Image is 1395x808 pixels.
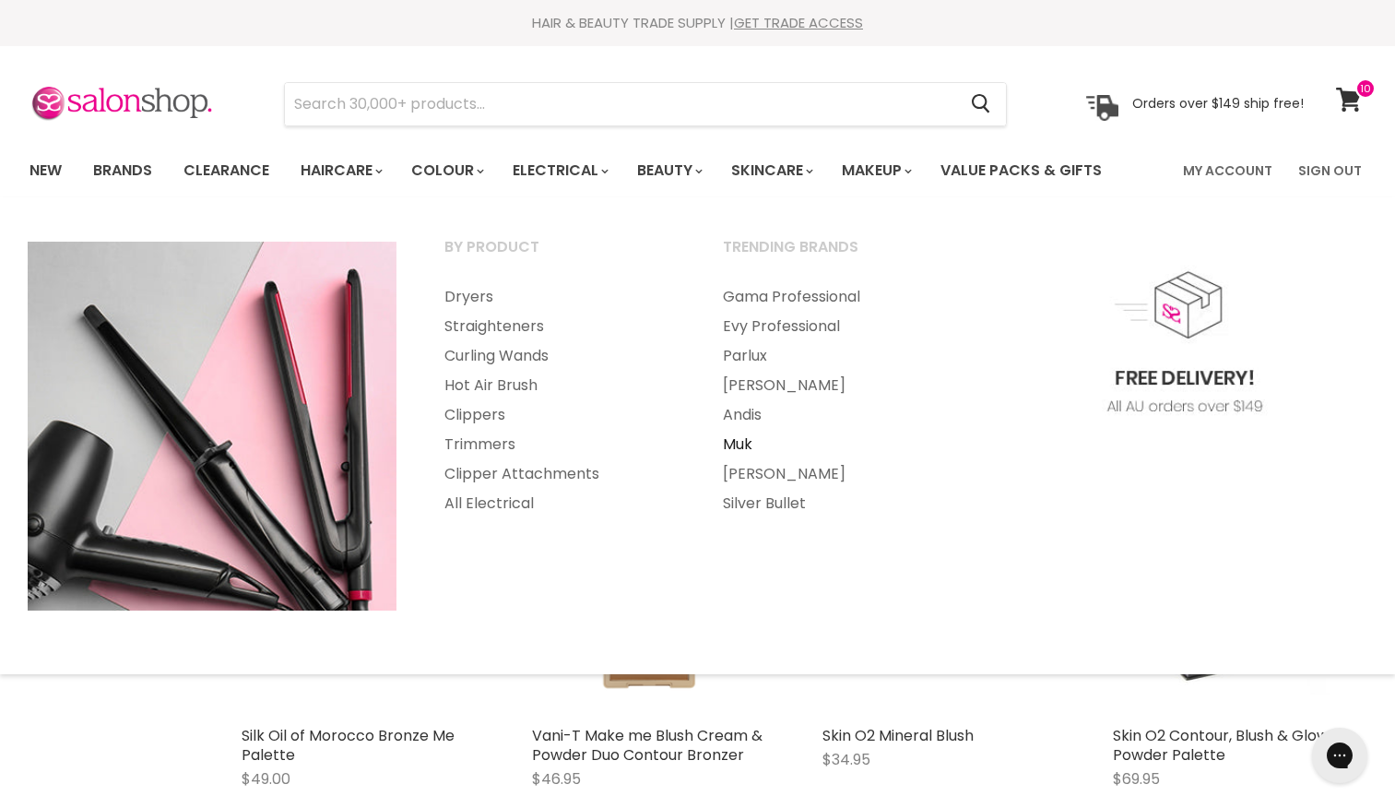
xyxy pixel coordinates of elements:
[532,768,581,790] span: $46.95
[957,83,1006,125] button: Search
[421,232,696,279] a: By Product
[6,144,1389,197] nav: Main
[79,151,166,190] a: Brands
[700,489,975,518] a: Silver Bullet
[421,489,696,518] a: All Electrical
[287,151,394,190] a: Haircare
[1287,151,1373,190] a: Sign Out
[700,371,975,400] a: [PERSON_NAME]
[421,282,696,312] a: Dryers
[1172,151,1283,190] a: My Account
[532,725,763,766] a: Vani-T Make me Blush Cream & Powder Duo Contour Bronzer
[700,282,975,312] a: Gama Professional
[421,430,696,459] a: Trimmers
[828,151,923,190] a: Makeup
[700,459,975,489] a: [PERSON_NAME]
[285,83,957,125] input: Search
[700,400,975,430] a: Andis
[1303,721,1377,790] iframe: Gorgias live chat messenger
[242,768,290,790] span: $49.00
[421,400,696,430] a: Clippers
[421,341,696,371] a: Curling Wands
[16,144,1144,197] ul: Main menu
[16,151,76,190] a: New
[397,151,495,190] a: Colour
[1113,768,1160,790] span: $69.95
[700,282,975,518] ul: Main menu
[700,430,975,459] a: Muk
[421,282,696,518] ul: Main menu
[1113,725,1329,766] a: Skin O2 Contour, Blush & Glow Powder Palette
[700,312,975,341] a: Evy Professional
[1132,95,1304,112] p: Orders over $149 ship free!
[822,725,974,746] a: Skin O2 Mineral Blush
[734,13,863,32] a: GET TRADE ACCESS
[421,371,696,400] a: Hot Air Brush
[717,151,824,190] a: Skincare
[6,14,1389,32] div: HAIR & BEAUTY TRADE SUPPLY |
[242,725,455,766] a: Silk Oil of Morocco Bronze Me Palette
[927,151,1116,190] a: Value Packs & Gifts
[499,151,620,190] a: Electrical
[700,341,975,371] a: Parlux
[822,749,870,770] span: $34.95
[421,459,696,489] a: Clipper Attachments
[284,82,1007,126] form: Product
[170,151,283,190] a: Clearance
[623,151,714,190] a: Beauty
[421,312,696,341] a: Straighteners
[700,232,975,279] a: Trending Brands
